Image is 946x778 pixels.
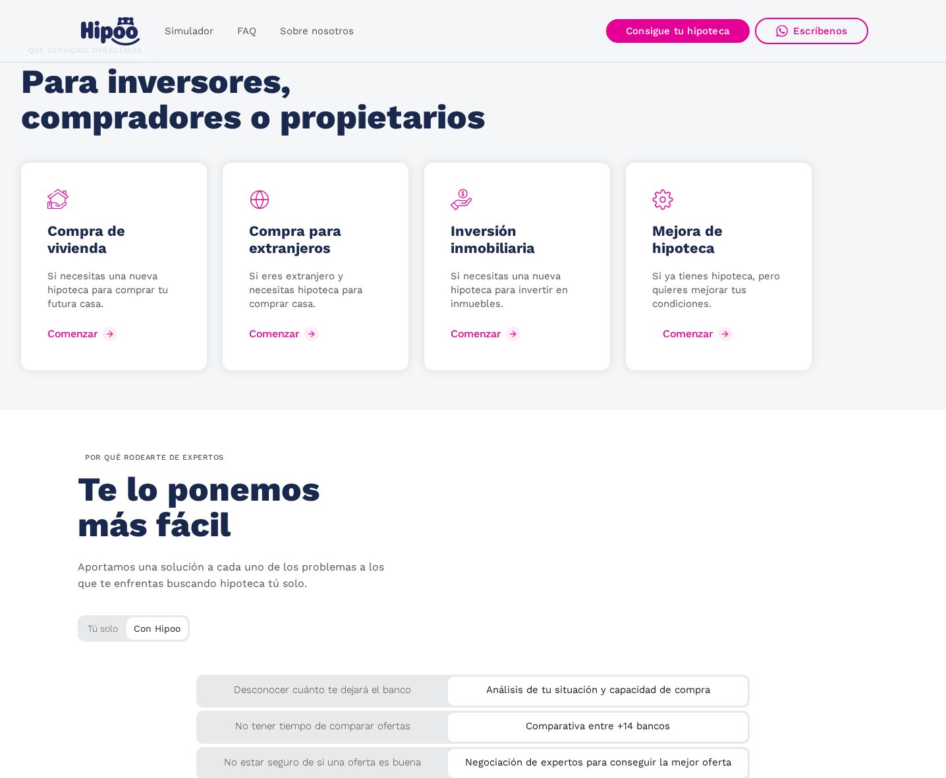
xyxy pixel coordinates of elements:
[21,64,493,135] h2: Para inversores, compradores o propietarios
[606,19,750,43] a: Consigue tu hipoteca
[78,12,142,51] a: home
[652,223,785,257] h5: Mejora de hipoteca
[448,713,748,735] div: Comparativa entre +14 bancos
[652,269,785,311] p: Si ya tienes hipoteca, pero quieres mejorar tus condiciones.
[47,327,97,340] div: Comenzar
[451,223,584,257] h5: Inversión inmobiliaria
[47,323,121,345] a: Comenzar
[78,559,394,592] p: Aportamos una solución a cada uno de los problemas a los que te enfrentas buscando hipoteca tú solo.
[78,615,190,637] div: Tú solo
[196,747,449,771] div: No estar seguro de si una oferta es buena
[448,749,748,771] div: Negociación de expertos para conseguir la mejor oferta
[225,18,268,44] a: FAQ
[47,269,181,311] p: Si necesitas una nueva hipoteca para comprar tu futura casa.
[793,25,847,37] div: Escríbenos
[126,617,188,637] div: Con Hipoo
[249,327,299,340] div: Comenzar
[249,223,382,257] h5: Compra para extranjeros
[451,323,524,345] a: Comenzar
[663,327,713,340] div: Comenzar
[448,677,748,698] div: Análisis de tu situación y capacidad de compra
[451,269,584,311] p: Si necesitas una nueva hipoteca para invertir en inmuebles.
[249,269,382,311] p: Si eres extranjero y necesitas hipoteca para comprar casa.
[249,323,322,345] a: Comenzar
[196,711,449,735] div: No tener tiempo de comparar ofertas
[196,675,449,698] div: Desconocer cuánto te dejará el banco
[755,18,868,44] a: Escríbenos
[153,18,225,44] a: Simulador
[47,223,181,257] h5: Compra de vivienda
[451,327,501,340] div: Comenzar
[268,18,366,44] a: Sobre nosotros
[652,323,736,345] a: Comenzar
[78,449,231,466] div: por QUÉ rodearte de expertos
[78,472,381,543] h2: Te lo ponemos más fácil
